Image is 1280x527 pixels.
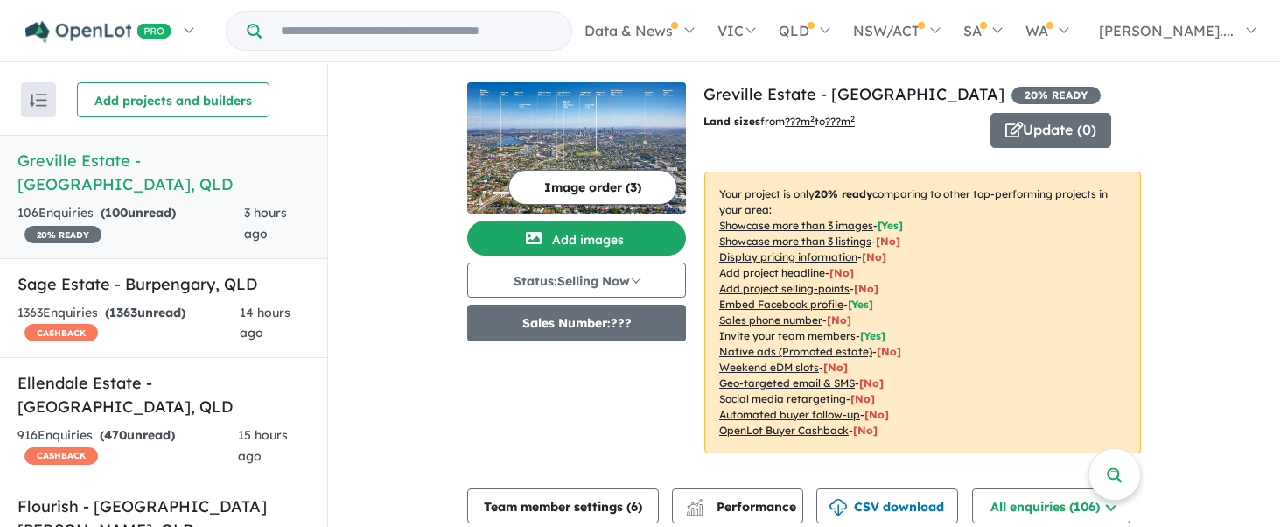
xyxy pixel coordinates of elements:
[990,113,1111,148] button: Update (0)
[467,488,659,523] button: Team member settings (6)
[719,345,872,358] u: Native ads (Promoted estate)
[829,499,847,516] img: download icon
[689,499,796,515] span: Performance
[17,203,244,245] div: 106 Enquir ies
[703,115,760,128] b: Land sizes
[109,305,137,320] span: 1363
[672,488,803,523] button: Performance
[631,499,638,515] span: 6
[105,305,185,320] strong: ( unread)
[467,263,686,298] button: Status:Selling Now
[878,219,903,232] span: [ Yes ]
[238,427,288,464] span: 15 hours ago
[827,313,851,327] span: [ No ]
[850,114,855,123] sup: 2
[719,329,856,342] u: Invite your team members
[829,266,854,279] span: [ No ]
[810,114,815,123] sup: 2
[240,305,290,341] span: 14 hours ago
[508,170,677,205] button: Image order (3)
[719,424,849,437] u: OpenLot Buyer Cashback
[24,324,98,341] span: CASHBACK
[815,187,872,200] b: 20 % ready
[877,345,901,358] span: [No]
[854,282,878,295] span: [ No ]
[719,313,822,327] u: Sales phone number
[17,149,310,196] h5: Greville Estate - [GEOGRAPHIC_DATA] , QLD
[704,172,1141,453] p: Your project is only comparing to other top-performing projects in your area: - - - - - - - - - -...
[816,488,958,523] button: CSV download
[859,376,884,390] span: [No]
[719,298,843,311] u: Embed Facebook profile
[1011,87,1101,104] span: 20 % READY
[1099,22,1234,39] span: [PERSON_NAME]....
[265,12,568,50] input: Try estate name, suburb, builder or developer
[719,235,871,248] u: Showcase more than 3 listings
[101,205,176,221] strong: ( unread)
[853,424,878,437] span: [No]
[467,82,686,214] img: Greville Estate - Wooloowin
[825,115,855,128] u: ???m
[17,425,238,467] div: 916 Enquir ies
[77,82,269,117] button: Add projects and builders
[860,329,885,342] span: [ Yes ]
[24,447,98,465] span: CASHBACK
[703,84,1004,104] a: Greville Estate - [GEOGRAPHIC_DATA]
[815,115,855,128] span: to
[686,504,703,516] img: bar-chart.svg
[862,250,886,263] span: [ No ]
[864,408,889,421] span: [No]
[719,392,846,405] u: Social media retargeting
[105,205,128,221] span: 100
[785,115,815,128] u: ??? m
[244,205,287,242] span: 3 hours ago
[972,488,1130,523] button: All enquiries (106)
[823,361,848,374] span: [No]
[17,272,310,296] h5: Sage Estate - Burpengary , QLD
[850,392,875,405] span: [No]
[719,250,857,263] u: Display pricing information
[467,221,686,256] button: Add images
[30,94,47,107] img: sort.svg
[719,376,855,390] u: Geo-targeted email & SMS
[719,219,873,232] u: Showcase more than 3 images
[719,361,819,374] u: Weekend eDM slots
[719,266,825,279] u: Add project headline
[703,113,977,130] p: from
[100,427,175,443] strong: ( unread)
[17,303,240,345] div: 1363 Enquir ies
[24,226,101,243] span: 20 % READY
[17,371,310,418] h5: Ellendale Estate - [GEOGRAPHIC_DATA] , QLD
[719,408,860,421] u: Automated buyer follow-up
[848,298,873,311] span: [ Yes ]
[467,305,686,341] button: Sales Number:???
[719,282,850,295] u: Add project selling-points
[104,427,127,443] span: 470
[876,235,900,248] span: [ No ]
[687,499,703,509] img: line-chart.svg
[25,21,171,43] img: Openlot PRO Logo White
